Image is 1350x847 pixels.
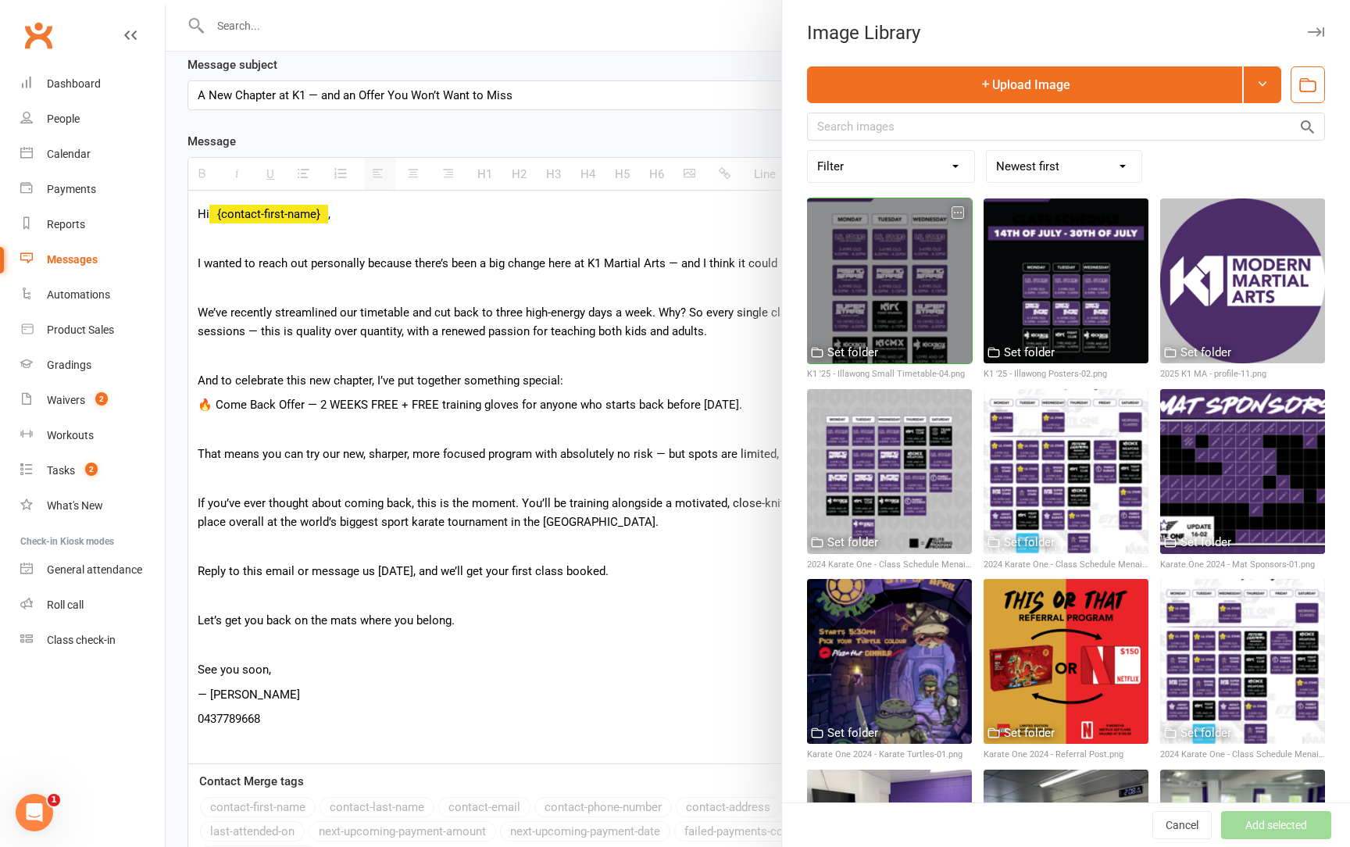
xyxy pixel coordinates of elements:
div: Reports [47,218,85,231]
div: Set folder [1004,533,1055,552]
div: Gradings [47,359,91,371]
div: Set folder [1180,533,1231,552]
a: Messages [20,242,165,277]
img: Karate One 2024 - Karate Turtles-01.png [807,579,972,744]
img: Karate One 2024 - Mat Sponsors-01.png [1160,389,1325,554]
div: General attendance [47,563,142,576]
a: Gradings [20,348,165,383]
div: Karate One 2024 - Referral Post.png [984,748,1148,762]
span: 2 [95,392,108,406]
a: Product Sales [20,313,165,348]
a: Calendar [20,137,165,172]
img: Karate One 2024 - Referral Post.png [984,579,1148,744]
button: Upload Image [807,66,1242,103]
a: What's New [20,488,165,524]
a: Roll call [20,588,165,623]
div: Tasks [47,464,75,477]
a: Waivers 2 [20,383,165,418]
a: General attendance kiosk mode [20,552,165,588]
div: People [47,113,80,125]
div: Karate One 2024 - Mat Sponsors-01.png [1160,558,1325,572]
div: Set folder [827,533,878,552]
div: Messages [47,253,98,266]
a: Clubworx [19,16,58,55]
div: 2024 Karate One - Class Schedule Menai XXX-08.png [984,558,1148,572]
span: 2 [85,463,98,476]
div: Product Sales [47,323,114,336]
img: 2024 Karate One - Class Schedule Menai XXX-05.png [807,389,972,554]
img: 2024 Karate One - Class Schedule Menai XXX-08.png [1160,579,1325,744]
div: Karate One 2024 - Karate Turtles-01.png [807,748,972,762]
input: Search images [807,113,1325,141]
div: 2024 Karate One - Class Schedule Menai XXX-05.png [807,558,972,572]
div: Waivers [47,394,85,406]
a: Workouts [20,418,165,453]
img: 2024 Karate One - Class Schedule Menai XXX-08.png [984,389,1148,554]
div: Roll call [47,599,84,611]
a: Payments [20,172,165,207]
div: Dashboard [47,77,101,90]
a: Automations [20,277,165,313]
div: Payments [47,183,96,195]
a: Reports [20,207,165,242]
img: K1 '25 - Illawong Posters-02.png [984,198,1148,363]
a: Tasks 2 [20,453,165,488]
div: K1 '25 - Illawong Posters-02.png [984,367,1148,381]
div: Automations [47,288,110,301]
a: Class kiosk mode [20,623,165,658]
div: Calendar [47,148,91,160]
div: Set folder [827,343,878,362]
div: Image Library [782,22,1350,44]
a: Dashboard [20,66,165,102]
img: 2025 K1 MA - profile-11.png [1160,198,1325,363]
div: 2024 Karate One - Class Schedule Menai XXX-08.png [1160,748,1325,762]
div: Set folder [1004,343,1055,362]
div: Set folder [1004,724,1055,742]
div: Set folder [1180,343,1231,362]
div: K1 '25 - Illawong Small Timetable-04.png [807,367,972,381]
div: Class check-in [47,634,116,646]
div: What's New [47,499,103,512]
div: Workouts [47,429,94,441]
button: Cancel [1152,811,1212,839]
a: People [20,102,165,137]
div: 2025 K1 MA - profile-11.png [1160,367,1325,381]
div: Set folder [1180,724,1231,742]
div: Set folder [827,724,878,742]
span: 1 [48,794,60,806]
iframe: Intercom live chat [16,794,53,831]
